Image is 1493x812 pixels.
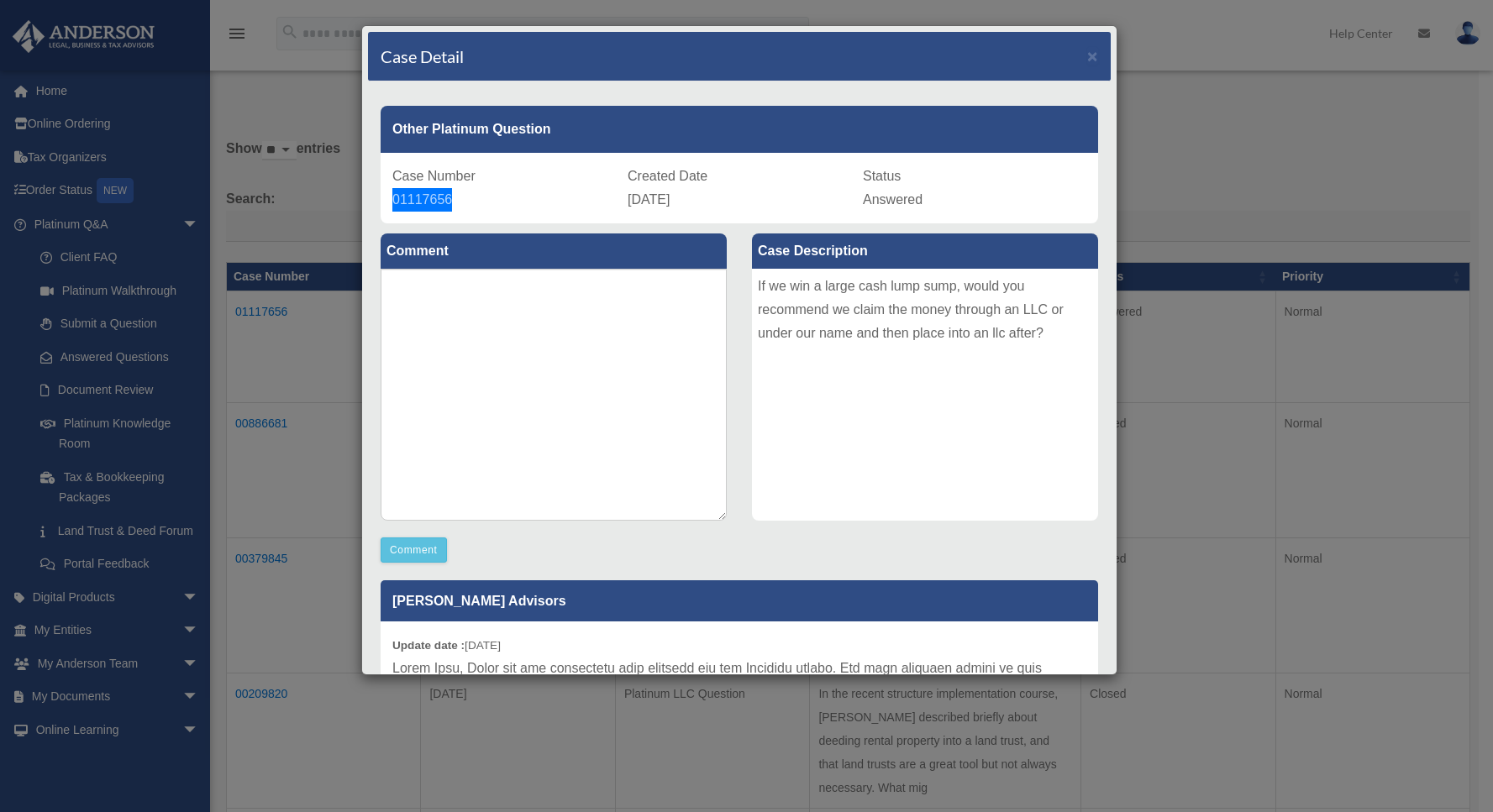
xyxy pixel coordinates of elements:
button: Comment [381,537,447,563]
span: × [1087,46,1098,65]
button: Close [1087,47,1098,65]
span: Created Date [628,169,707,183]
h4: Case Detail [381,45,464,68]
div: Other Platinum Question [381,106,1098,153]
b: Update date : [392,639,465,652]
span: Answered [863,192,923,207]
span: Status [863,169,901,183]
label: Case Description [752,233,1098,269]
span: 01117656 [392,192,452,207]
label: Comment [381,233,727,269]
span: Case Number [392,169,476,183]
span: [DATE] [628,192,670,207]
div: If we win a large cash lump sump, would you recommend we claim the money through an LLC or under ... [752,269,1098,521]
p: [PERSON_NAME] Advisors [381,580,1098,621]
small: [DATE] [392,639,501,652]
